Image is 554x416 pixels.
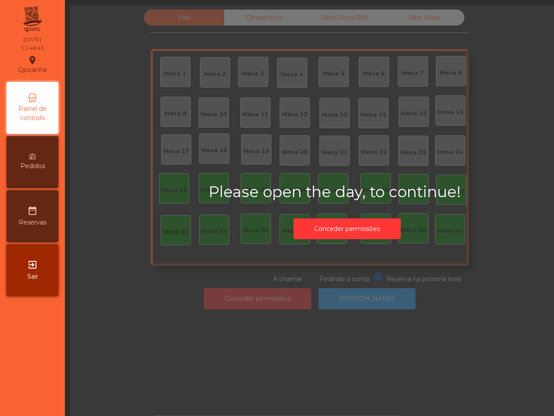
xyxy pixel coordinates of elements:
[9,104,56,123] span: Painel de controlo
[27,55,38,65] i: location_on
[21,44,44,52] div: 11:46:45
[20,162,45,171] span: Pedidos
[27,272,38,281] span: Sair
[27,205,38,216] i: date_range
[22,4,43,35] img: qpiato
[209,183,486,201] h2: Please open the day, to continue!
[18,54,47,75] div: Qpicanha
[27,260,38,270] i: exit_to_app
[293,218,401,240] button: Conceder permissões
[23,36,42,43] div: [DATE]
[19,218,46,227] span: Reservas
